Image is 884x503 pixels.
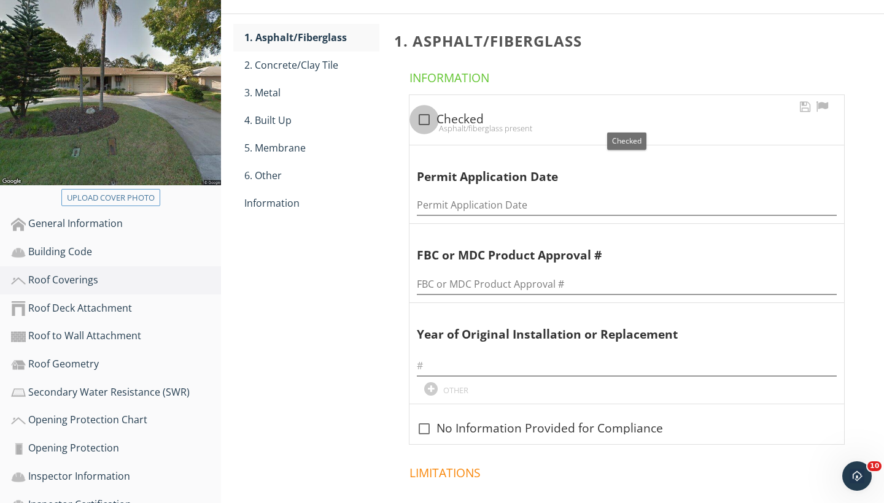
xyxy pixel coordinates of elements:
[244,140,379,155] div: 5. Membrane
[244,58,379,72] div: 2. Concrete/Clay Tile
[417,308,816,344] div: Year of Original Installation or Replacement
[417,123,837,133] div: Asphalt/fiberglass present
[11,469,221,485] div: Inspector Information
[11,301,221,317] div: Roof Deck Attachment
[244,113,379,128] div: 4. Built Up
[67,192,155,204] div: Upload cover photo
[394,33,864,49] h3: 1. Asphalt/Fiberglass
[11,244,221,260] div: Building Code
[11,216,221,232] div: General Information
[244,168,379,183] div: 6. Other
[612,136,642,146] span: Checked
[867,461,882,471] span: 10
[11,272,221,288] div: Roof Coverings
[409,65,849,86] h4: Information
[417,229,816,264] div: FBC or MDC Product Approval #
[417,356,837,376] input: #
[244,196,379,210] div: Information
[443,385,468,395] div: OTHER
[61,189,160,206] button: Upload cover photo
[244,85,379,100] div: 3. Metal
[842,461,872,491] iframe: Intercom live chat
[244,30,379,45] div: 1. Asphalt/Fiberglass
[409,460,849,481] h4: Limitations
[417,150,816,186] div: Permit Application Date
[11,385,221,401] div: Secondary Water Resistance (SWR)
[11,440,221,456] div: Opening Protection
[417,195,837,215] input: Permit Application Date
[417,274,837,294] input: FBC or MDC Product Approval #
[11,412,221,428] div: Opening Protection Chart
[11,356,221,372] div: Roof Geometry
[11,328,221,344] div: Roof to Wall Attachment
